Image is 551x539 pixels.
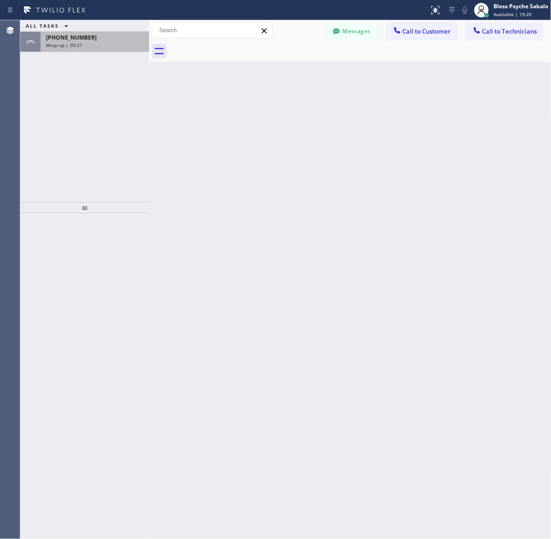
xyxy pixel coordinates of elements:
span: Wrap up | 00:21 [46,42,82,48]
button: Mute [458,4,471,17]
input: Search [152,23,272,38]
span: [PHONE_NUMBER] [46,34,97,41]
button: Call to Technicians [466,23,542,40]
span: Call to Customer [403,27,451,35]
span: ALL TASKS [26,23,59,29]
button: Call to Customer [387,23,457,40]
span: Call to Technicians [482,27,537,35]
div: Bless Psyche Sabalo [493,2,548,10]
span: Available | 19:20 [493,11,532,17]
button: Messages [327,23,377,40]
button: ALL TASKS [20,20,77,31]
